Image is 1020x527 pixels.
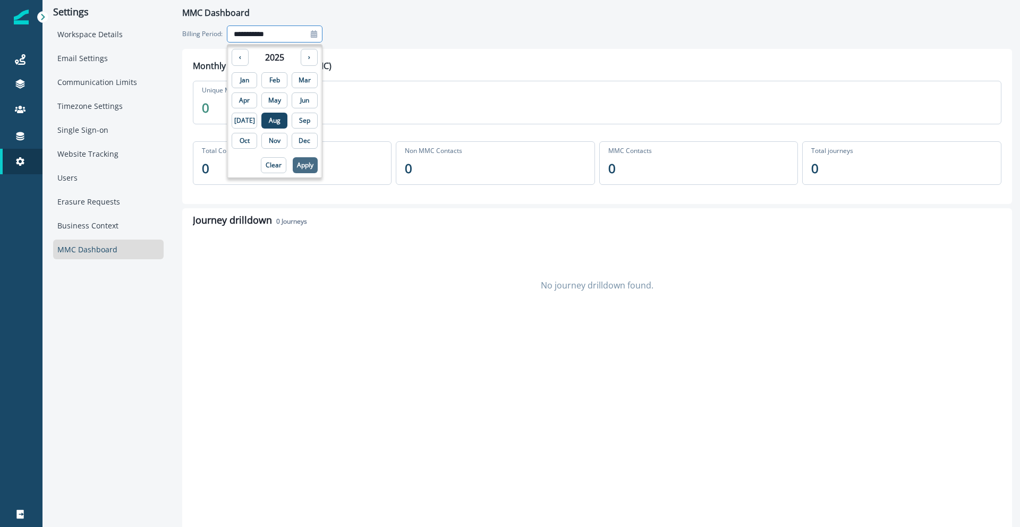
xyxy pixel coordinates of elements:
[202,146,244,156] p: Total Contacts
[292,133,318,149] button: Dec
[182,29,223,39] p: Billing Period:
[811,146,853,156] p: Total journeys
[608,146,652,156] p: MMC Contacts
[301,49,318,66] button: ›
[297,161,313,169] p: Apply
[240,76,249,84] p: Jan
[308,54,310,61] p: ›
[202,86,244,95] p: Unique MMCs
[299,117,310,124] p: Sep
[53,6,164,18] p: Settings
[299,137,310,144] p: Dec
[276,218,307,225] h2: Journeys
[240,137,250,144] p: Oct
[261,92,287,108] button: May
[266,161,282,169] p: Clear
[405,146,462,156] p: Non MMC Contacts
[261,113,287,129] button: Aug
[53,192,164,211] div: Erasure Requests
[239,54,241,61] p: ‹
[299,76,311,84] p: Mar
[293,157,318,173] button: Apply
[292,72,318,88] button: Mar
[53,168,164,188] div: Users
[53,240,164,259] div: MMC Dashboard
[269,76,280,84] p: Feb
[268,97,281,104] p: May
[300,97,309,104] p: Jun
[265,51,284,64] p: 2025
[53,24,164,44] div: Workspace Details
[811,159,819,178] p: 0
[53,96,164,116] div: Timezone Settings
[53,216,164,235] div: Business Context
[261,157,286,173] button: Clear
[232,49,249,66] button: ‹
[14,10,29,24] img: Inflection
[234,117,255,124] p: [DATE]
[239,97,250,104] p: Apr
[53,144,164,164] div: Website Tracking
[202,159,209,178] p: 0
[202,98,209,117] p: 0
[232,72,258,88] button: Jan
[193,59,1001,72] p: Monthly Marketed Contacts (MMC)
[292,92,318,108] button: Jun
[608,159,616,178] p: 0
[269,137,280,144] p: Nov
[53,48,164,68] div: Email Settings
[405,159,412,178] p: 0
[261,72,287,88] button: Feb
[232,133,258,149] button: Oct
[269,117,280,124] p: Aug
[232,113,258,129] button: [DATE]
[53,72,164,92] div: Communication Limits
[292,113,318,129] button: Sep
[232,92,258,108] button: Apr
[193,215,272,226] h1: Journey drilldown
[193,232,1001,338] div: No journey drilldown found.
[261,133,287,149] button: Nov
[276,217,280,226] span: 0
[53,120,164,140] div: Single Sign-on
